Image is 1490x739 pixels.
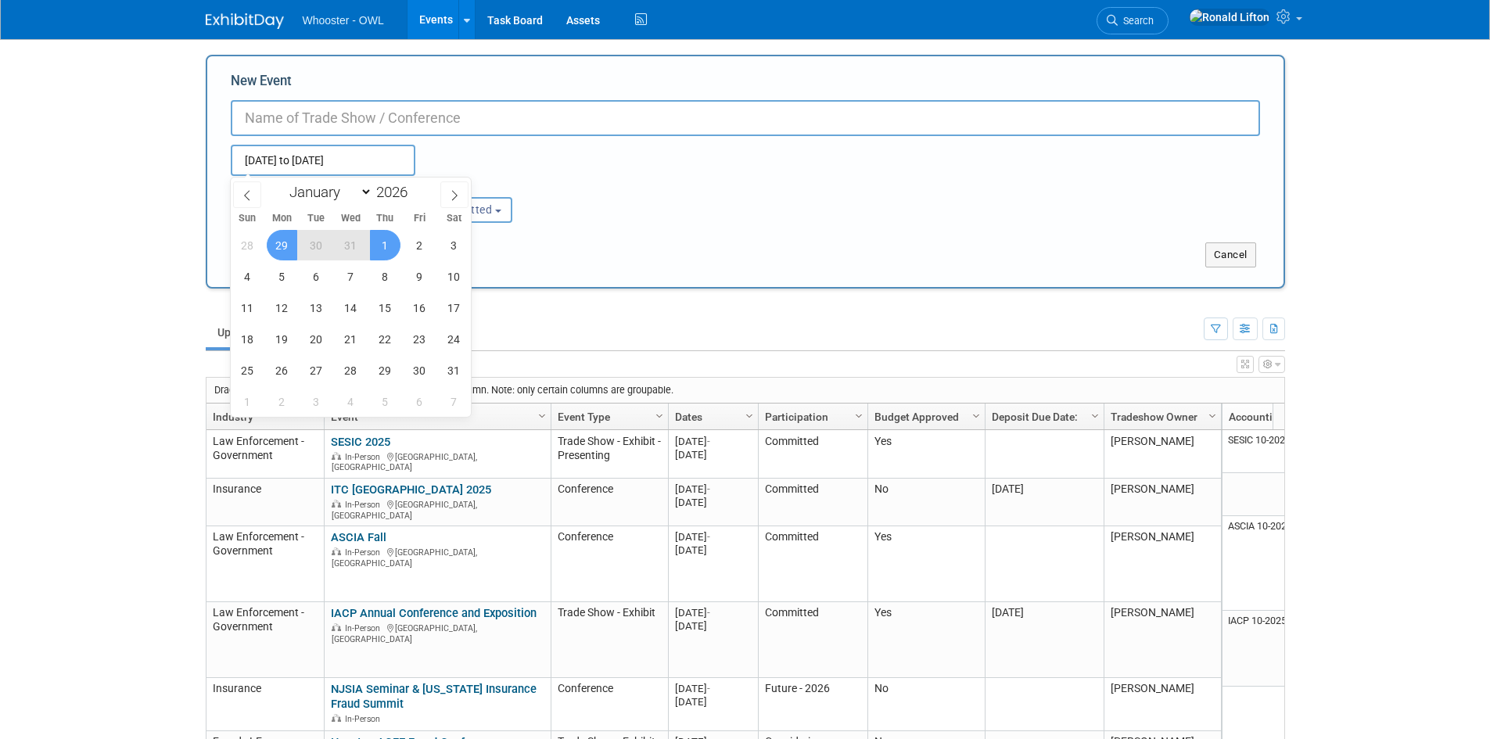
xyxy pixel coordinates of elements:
div: [DATE] [675,695,751,709]
span: Sun [231,213,265,224]
span: - [707,607,710,619]
td: Conference [551,526,668,602]
span: January 29, 2026 [370,355,400,386]
span: Column Settings [970,410,982,422]
div: Drag a column header and drop it here to group by that column. Note: only certain columns are gro... [206,378,1284,403]
td: Yes [867,430,985,478]
span: February 1, 2026 [232,386,263,417]
span: February 5, 2026 [370,386,400,417]
span: January 3, 2026 [439,230,469,260]
span: Tue [299,213,333,224]
div: Attendance / Format: [231,176,382,196]
span: February 4, 2026 [336,386,366,417]
span: - [707,683,710,694]
span: January 16, 2026 [404,292,435,323]
a: Accounting Job Cost Code [1229,404,1330,430]
div: [GEOGRAPHIC_DATA], [GEOGRAPHIC_DATA] [331,450,544,473]
span: February 2, 2026 [267,386,297,417]
div: [DATE] [675,543,751,557]
img: ExhibitDay [206,13,284,29]
span: January 5, 2026 [267,261,297,292]
span: December 30, 2025 [301,230,332,260]
a: Budget Approved [874,404,975,430]
a: NJSIA Seminar & [US_STATE] Insurance Fraud Summit [331,682,537,711]
td: [DATE] [985,602,1104,678]
span: In-Person [345,623,385,633]
a: Column Settings [968,404,985,427]
span: Sat [436,213,471,224]
div: [GEOGRAPHIC_DATA], [GEOGRAPHIC_DATA] [331,621,544,644]
span: - [707,531,710,543]
span: January 17, 2026 [439,292,469,323]
span: January 8, 2026 [370,261,400,292]
img: Ronald Lifton [1189,9,1270,26]
a: Deposit Due Date: [992,404,1093,430]
span: January 7, 2026 [336,261,366,292]
a: Column Settings [1086,404,1104,427]
img: In-Person Event [332,452,341,460]
td: Committed [758,602,867,678]
td: [PERSON_NAME] [1104,602,1221,678]
img: In-Person Event [332,500,341,508]
td: IACP 10-2025 [1223,611,1340,687]
td: Law Enforcement - Government [206,526,324,602]
span: January 26, 2026 [267,355,297,386]
img: In-Person Event [332,547,341,555]
div: [DATE] [675,448,751,461]
span: January 15, 2026 [370,292,400,323]
td: Trade Show - Exhibit - Presenting [551,430,668,478]
span: Column Settings [536,410,548,422]
td: Conference [551,678,668,731]
span: January 18, 2026 [232,324,263,354]
td: [PERSON_NAME] [1104,526,1221,602]
input: Start Date - End Date [231,145,415,176]
label: New Event [231,72,292,96]
a: Upcoming42 [206,317,297,347]
span: Mon [264,213,299,224]
span: Wed [333,213,368,224]
td: Insurance [206,678,324,731]
span: January 20, 2026 [301,324,332,354]
span: January 13, 2026 [301,292,332,323]
a: Dates [675,404,748,430]
span: In-Person [345,547,385,558]
span: Column Settings [743,410,756,422]
td: Future - 2026 [758,678,867,731]
span: January 25, 2026 [232,355,263,386]
span: January 12, 2026 [267,292,297,323]
a: Column Settings [651,404,668,427]
span: January 30, 2026 [404,355,435,386]
span: January 23, 2026 [404,324,435,354]
span: Fri [402,213,436,224]
div: [DATE] [675,483,751,496]
a: SESIC 2025 [331,435,390,449]
span: In-Person [345,714,385,724]
div: [DATE] [675,435,751,448]
span: Column Settings [1206,410,1219,422]
div: [DATE] [675,530,751,543]
td: Yes [867,526,985,602]
span: In-Person [345,500,385,510]
button: Cancel [1205,242,1256,267]
span: February 7, 2026 [439,386,469,417]
span: Column Settings [853,410,865,422]
div: [DATE] [675,682,751,695]
span: January 27, 2026 [301,355,332,386]
span: January 6, 2026 [301,261,332,292]
a: Participation [765,404,857,430]
span: January 1, 2026 [370,230,400,260]
input: Year [372,183,419,201]
span: - [707,436,710,447]
td: Conference [551,479,668,526]
select: Month [282,182,372,202]
span: January 11, 2026 [232,292,263,323]
td: SESIC 10-2025 [1223,430,1340,473]
span: January 24, 2026 [439,324,469,354]
td: Trade Show - Exhibit [551,602,668,678]
span: January 28, 2026 [336,355,366,386]
img: In-Person Event [332,623,341,631]
a: Search [1097,7,1169,34]
a: Column Settings [1204,404,1221,427]
span: - [707,483,710,495]
span: January 9, 2026 [404,261,435,292]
